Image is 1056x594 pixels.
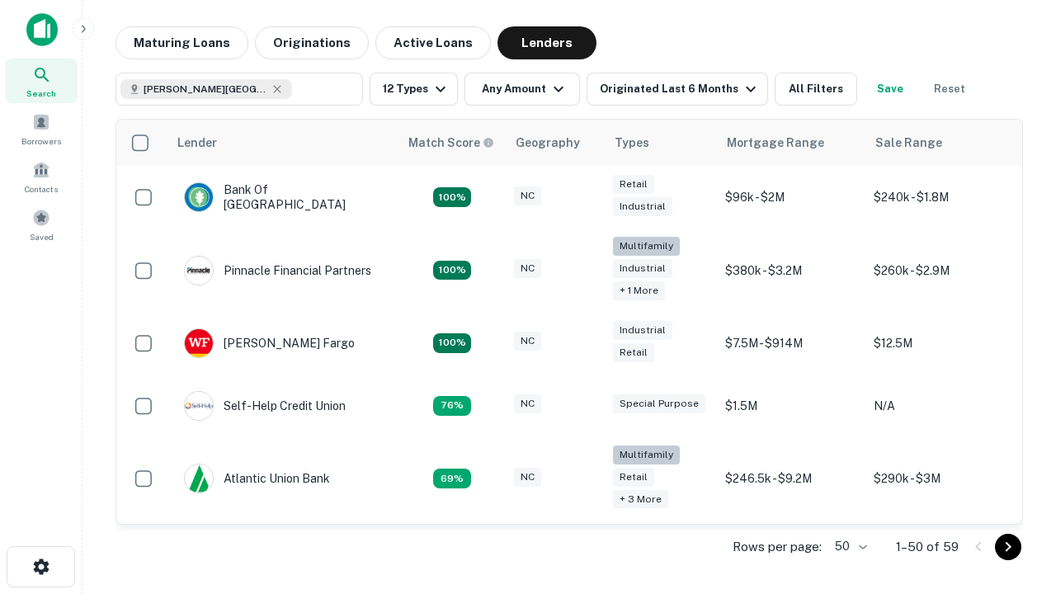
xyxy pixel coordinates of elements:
[613,445,680,464] div: Multifamily
[185,392,213,420] img: picture
[733,537,822,557] p: Rows per page:
[177,133,217,153] div: Lender
[25,182,58,196] span: Contacts
[613,197,672,216] div: Industrial
[605,120,717,166] th: Types
[26,13,58,46] img: capitalize-icon.png
[375,26,491,59] button: Active Loans
[184,182,382,212] div: Bank Of [GEOGRAPHIC_DATA]
[5,154,78,199] a: Contacts
[514,394,541,413] div: NC
[613,237,680,256] div: Multifamily
[497,26,596,59] button: Lenders
[896,537,959,557] p: 1–50 of 59
[433,333,471,353] div: Matching Properties: 15, hasApolloMatch: undefined
[5,59,78,103] a: Search
[514,468,541,487] div: NC
[514,332,541,351] div: NC
[717,375,865,437] td: $1.5M
[717,120,865,166] th: Mortgage Range
[613,281,665,300] div: + 1 more
[514,186,541,205] div: NC
[464,73,580,106] button: Any Amount
[433,396,471,416] div: Matching Properties: 11, hasApolloMatch: undefined
[514,259,541,278] div: NC
[433,187,471,207] div: Matching Properties: 15, hasApolloMatch: undefined
[185,329,213,357] img: picture
[184,391,346,421] div: Self-help Credit Union
[398,120,506,166] th: Capitalize uses an advanced AI algorithm to match your search with the best lender. The match sco...
[613,394,705,413] div: Special Purpose
[613,468,654,487] div: Retail
[775,73,857,106] button: All Filters
[433,261,471,280] div: Matching Properties: 26, hasApolloMatch: undefined
[717,312,865,375] td: $7.5M - $914M
[865,437,1014,521] td: $290k - $3M
[613,490,668,509] div: + 3 more
[973,462,1056,541] iframe: Chat Widget
[408,134,494,152] div: Capitalize uses an advanced AI algorithm to match your search with the best lender. The match sco...
[613,259,672,278] div: Industrial
[613,343,654,362] div: Retail
[5,106,78,151] a: Borrowers
[717,229,865,312] td: $380k - $3.2M
[587,73,768,106] button: Originated Last 6 Months
[865,120,1014,166] th: Sale Range
[184,328,355,358] div: [PERSON_NAME] Fargo
[864,73,917,106] button: Save your search to get updates of matches that match your search criteria.
[185,183,213,211] img: picture
[875,133,942,153] div: Sale Range
[21,134,61,148] span: Borrowers
[144,82,267,97] span: [PERSON_NAME][GEOGRAPHIC_DATA], [GEOGRAPHIC_DATA]
[613,175,654,194] div: Retail
[717,166,865,229] td: $96k - $2M
[184,256,371,285] div: Pinnacle Financial Partners
[923,73,976,106] button: Reset
[506,120,605,166] th: Geography
[30,230,54,243] span: Saved
[717,437,865,521] td: $246.5k - $9.2M
[167,120,398,166] th: Lender
[516,133,580,153] div: Geography
[615,133,649,153] div: Types
[600,79,761,99] div: Originated Last 6 Months
[613,321,672,340] div: Industrial
[185,464,213,493] img: picture
[26,87,56,100] span: Search
[727,133,824,153] div: Mortgage Range
[865,229,1014,312] td: $260k - $2.9M
[865,166,1014,229] td: $240k - $1.8M
[370,73,458,106] button: 12 Types
[185,257,213,285] img: picture
[408,134,491,152] h6: Match Score
[995,534,1021,560] button: Go to next page
[115,26,248,59] button: Maturing Loans
[865,375,1014,437] td: N/A
[865,312,1014,375] td: $12.5M
[5,202,78,247] a: Saved
[184,464,330,493] div: Atlantic Union Bank
[433,469,471,488] div: Matching Properties: 10, hasApolloMatch: undefined
[255,26,369,59] button: Originations
[828,535,870,559] div: 50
